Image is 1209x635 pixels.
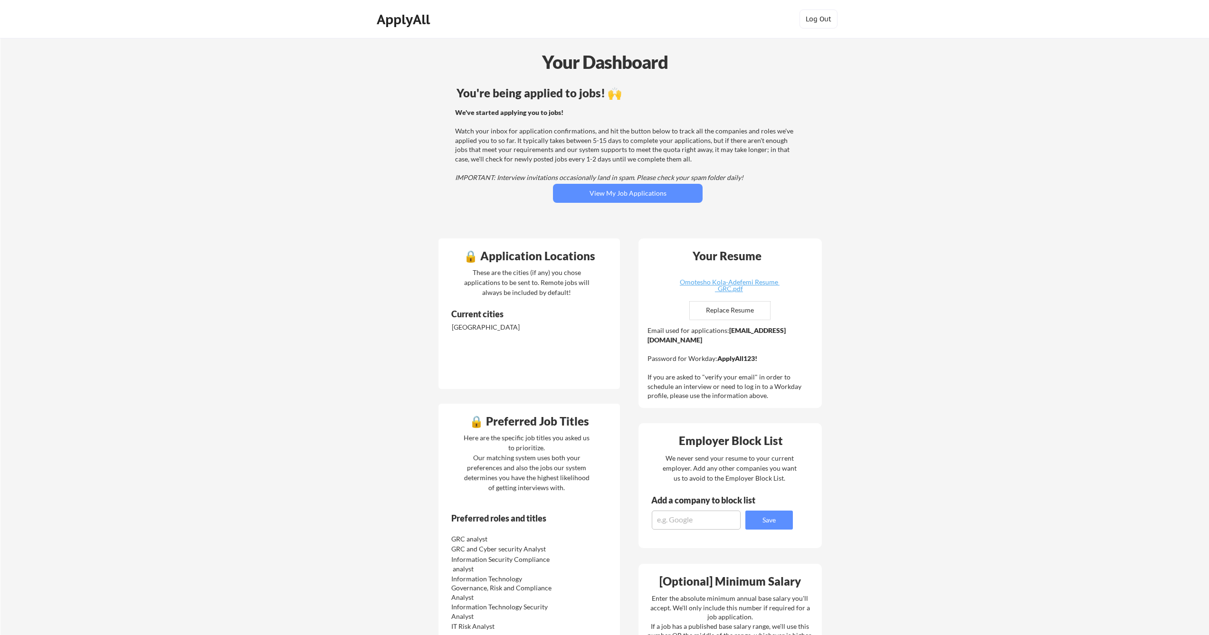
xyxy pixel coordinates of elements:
[455,108,563,116] strong: We've started applying you to jobs!
[461,267,592,297] div: These are the cities (if any) you chose applications to be sent to. Remote jobs will always be in...
[452,322,552,332] div: [GEOGRAPHIC_DATA]
[651,496,770,504] div: Add a company to block list
[672,279,785,292] div: Omotesho Kola-Adefemi Resume _GRC.pdf
[662,453,797,483] div: We never send your resume to your current employer. Add any other companies you want us to avoid ...
[441,250,618,262] div: 🔒 Application Locations
[457,87,799,99] div: You're being applied to jobs! 🙌
[745,511,793,530] button: Save
[642,435,819,446] div: Employer Block List
[377,11,433,28] div: ApplyAll
[553,184,703,203] button: View My Job Applications
[672,279,785,294] a: Omotesho Kola-Adefemi Resume _GRC.pdf
[647,326,815,400] div: Email used for applications: Password for Workday: If you are asked to "verify your email" in ord...
[642,576,819,587] div: [Optional] Minimum Salary
[455,108,798,182] div: Watch your inbox for application confirmations, and hit the button below to track all the compani...
[461,433,592,493] div: Here are the specific job titles you asked us to prioritize. Our matching system uses both your p...
[717,354,757,362] strong: ApplyAll123!
[451,534,552,544] div: GRC analyst
[451,574,552,602] div: Information Technology Governance, Risk and Compliance Analyst
[647,326,786,344] strong: [EMAIL_ADDRESS][DOMAIN_NAME]
[451,544,552,554] div: GRC and Cyber security Analyst
[451,514,581,522] div: Preferred roles and titles
[451,602,552,621] div: Information Technology Security Analyst
[455,173,743,181] em: IMPORTANT: Interview invitations occasionally land in spam. Please check your spam folder daily!
[451,555,552,573] div: Information Security Compliance analyst
[451,310,583,318] div: Current cities
[451,622,552,631] div: IT Risk Analyst
[680,250,774,262] div: Your Resume
[800,9,838,28] button: Log Out
[1,48,1209,76] div: Your Dashboard
[441,416,618,427] div: 🔒 Preferred Job Titles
